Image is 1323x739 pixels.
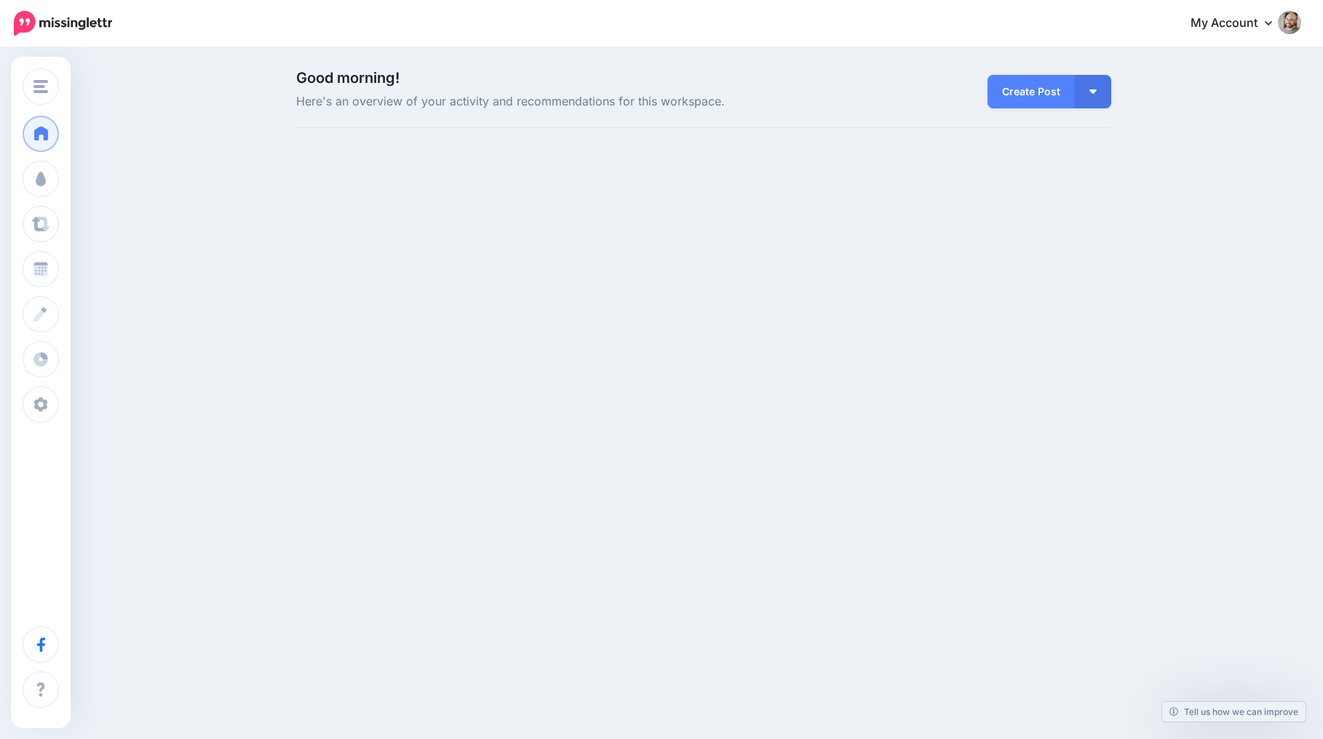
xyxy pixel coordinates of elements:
[1176,6,1301,41] a: My Account
[296,92,833,111] span: Here's an overview of your activity and recommendations for this workspace.
[14,11,112,36] img: Missinglettr
[33,80,48,93] img: menu.png
[296,69,400,87] span: Good morning!
[1089,89,1097,94] img: arrow-down-white.png
[988,75,1075,108] a: Create Post
[1162,702,1306,722] a: Tell us how we can improve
